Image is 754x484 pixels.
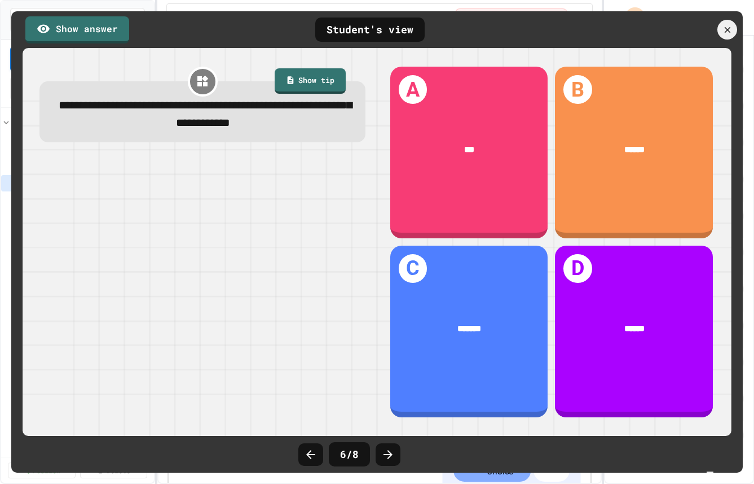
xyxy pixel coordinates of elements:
div: 6 / 8 [329,442,370,466]
div: Student's view [315,18,425,42]
a: Show tip [275,68,346,94]
h1: C [399,254,427,283]
h1: D [563,254,592,283]
h1: A [399,75,427,104]
iframe: chat widget [707,439,743,473]
h1: B [563,75,592,104]
a: Show answer [25,16,129,43]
